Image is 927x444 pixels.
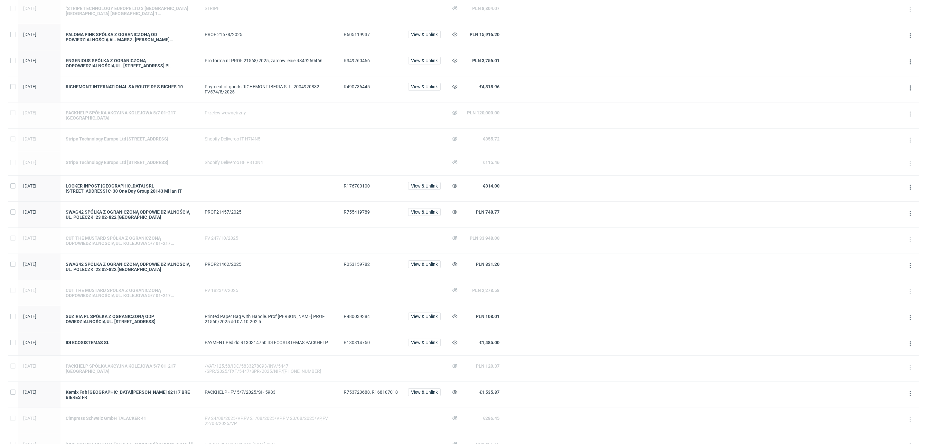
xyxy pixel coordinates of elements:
span: View & Unlink [411,32,438,37]
a: View & Unlink [408,58,441,63]
button: View & Unlink [408,208,441,216]
a: View & Unlink [408,340,441,345]
button: View & Unlink [408,388,441,396]
div: FV 247/10/2025 [205,236,333,241]
span: €286.45 [483,416,500,421]
span: [DATE] [23,314,36,319]
button: View & Unlink [408,31,441,38]
span: PLN 3,756.01 [472,58,500,63]
div: PROF21462/2025 [205,262,333,267]
span: [DATE] [23,262,36,267]
a: View & Unlink [408,32,441,37]
span: PLN 15,916.20 [470,32,500,37]
span: View & Unlink [411,184,438,188]
a: Stripe Technology Europe Ltd [STREET_ADDRESS] [66,136,194,141]
span: €1,535.87 [479,390,500,395]
div: PROF21457/2025 [205,209,333,215]
a: Stripe Technology Europe Ltd [STREET_ADDRESS] [66,160,194,165]
button: View & Unlink [408,339,441,346]
a: CUT THE MUSTARD SPÓŁKA Z OGRANICZONĄ ODPOWIEDZIALNOŚCIĄ UL. KOLEJOWA 5/7 01-217 [GEOGRAPHIC_DATA] [66,236,194,246]
span: [DATE] [23,209,36,215]
span: [DATE] [23,236,36,241]
span: PLN 2,278.58 [472,288,500,293]
span: [DATE] [23,183,36,188]
a: PACKHELP SPÓŁKA AKCYJNA KOLEJOWA 5/7 01-217 [GEOGRAPHIC_DATA] [66,110,194,121]
div: Przelew wewnętrzny [205,110,333,115]
button: View & Unlink [408,313,441,320]
span: R349260466 [344,58,370,63]
a: PACKHELP SPÓŁKA AKCYJNA KOLEJOWA 5/7 01-217 [GEOGRAPHIC_DATA] [66,363,194,374]
span: [DATE] [23,390,36,395]
div: /VAT/125,58/IDC/5833278093/INV/5447 /SPR/2025/TXT/5447/SPR/2025/NIP/[PHONE_NUMBER] [205,363,333,374]
a: Kemix Fab [GEOGRAPHIC_DATA][PERSON_NAME] 62117 BRE BIERES FR [66,390,194,400]
button: View & Unlink [408,182,441,190]
span: [DATE] [23,110,36,115]
span: [DATE] [23,32,36,37]
span: [DATE] [23,288,36,293]
a: "STRIPE TECHNOLOGY EUROPE LTD 3 [GEOGRAPHIC_DATA] [GEOGRAPHIC_DATA] [GEOGRAPHIC_DATA] 1 [GEOGRAPH... [66,6,194,16]
span: €355.72 [483,136,500,141]
div: Printed Paper Bag with Handle. Prof [PERSON_NAME] PROF 21560/2025 dd 07.10.202 5 [205,314,333,324]
span: R490736445 [344,84,370,89]
span: PLN 8,804.07 [472,6,500,11]
a: ENGENIOUS SPÓŁKA Z OGRANICZONĄ ODPOWIEDZIALNOŚCIĄ UL. [STREET_ADDRESS] PL [66,58,194,68]
div: STRIPE [205,6,333,11]
a: SWAG42 SPÓŁKA Z OGRANICZONĄ ODPOWIE DZIALNOŚCIĄ UL. POLECZKI 23 02-822 [GEOGRAPHIC_DATA] [66,209,194,220]
a: RICHEMONT INTERNATIONAL SA ROUTE DE S BICHES 10 [66,84,194,89]
span: €115.46 [483,160,500,165]
span: R480039384 [344,314,370,319]
div: IDI ECOSISTEMAS SL [66,340,194,345]
span: View & Unlink [411,314,438,319]
span: View & Unlink [411,58,438,63]
div: Payment of goods RICHEMONT IBERIA S .L. 2004920832 FV574/8/2025 [205,84,333,94]
span: [DATE] [23,160,36,165]
a: View & Unlink [408,183,441,188]
span: [DATE] [23,58,36,63]
button: View & Unlink [408,57,441,64]
a: LOCKER INPOST [GEOGRAPHIC_DATA] SRL [STREET_ADDRESS] C-30 One Day Group 20143 Mi lan IT [66,183,194,194]
a: View & Unlink [408,84,441,89]
span: R605119937 [344,32,370,37]
span: [DATE] [23,363,36,369]
div: PACKHELP - FV 5/7/2025/SI - 5983 [205,390,333,395]
div: FV 1823/9/2025 [205,288,333,293]
a: View & Unlink [408,390,441,395]
span: View & Unlink [411,210,438,214]
span: View & Unlink [411,84,438,89]
a: View & Unlink [408,262,441,267]
a: SWAG42 SPÓŁKA Z OGRANICZONĄ ODPOWIE DZIALNOŚCIĄ UL. POLECZKI 23 02-822 [GEOGRAPHIC_DATA] [66,262,194,272]
a: View & Unlink [408,314,441,319]
span: R753723688, R168107018 [344,390,398,395]
span: [DATE] [23,416,36,421]
span: [DATE] [23,84,36,89]
span: R755419789 [344,209,370,215]
a: SUZIRIA PL SPÓŁKA Z OGRANICZONĄ ODP OWIEDZIALNOŚCIĄ UL. [STREET_ADDRESS] [66,314,194,324]
span: PLN 33,948.00 [470,236,500,241]
span: [DATE] [23,6,36,11]
span: PLN 748.77 [476,209,500,215]
div: PAYMENT Pedido R130314750 IDI ECOS ISTEMAS PACKHELP [205,340,333,345]
span: PLN 120.37 [476,363,500,369]
a: PALOMA PINK SPÓŁKA Z OGRANICZONĄ OD POWIEDZIALNOŚCIĄ AL. MARSZ. [PERSON_NAME][STREET_ADDRESS] [66,32,194,42]
a: Cimpress Schweiz GmbH TALACKER 41 [66,416,194,421]
div: PROF 21678/2025 [205,32,333,37]
span: [DATE] [23,136,36,141]
a: CUT THE MUSTARD SPÓŁKA Z OGRANICZONĄ ODPOWIEDZIALNOŚCIĄ UL. KOLEJOWA 5/7 01-217 [GEOGRAPHIC_DATA] [66,288,194,298]
span: €314.00 [483,183,500,188]
span: [DATE] [23,340,36,345]
div: Pro forma nr PROF 21568/2025, zamów ienie R349260466 [205,58,333,63]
